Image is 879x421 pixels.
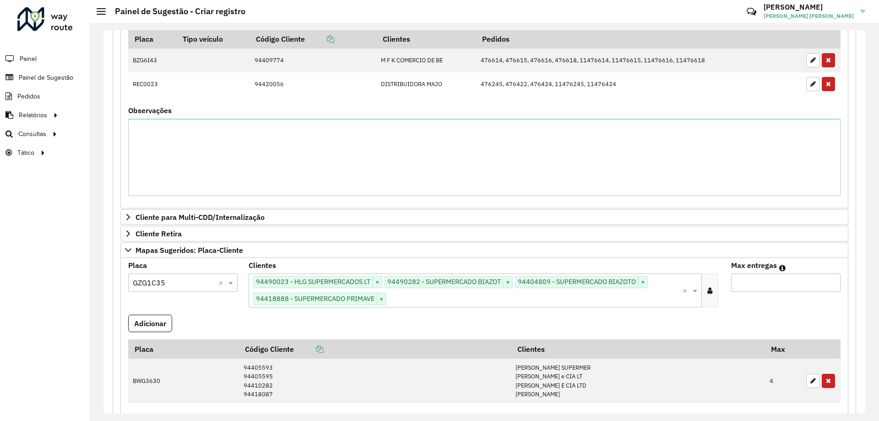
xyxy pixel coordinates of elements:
th: Código Cliente [239,339,511,359]
span: Cliente Retira [136,230,182,237]
th: Tipo veículo [176,29,250,49]
th: Pedidos [476,29,801,49]
th: Placa [128,29,176,49]
span: 94418888 - SUPERMERCADO PRIMAVE [254,293,377,304]
td: 4 [765,359,802,403]
span: × [377,294,386,305]
span: Relatórios [19,110,47,120]
h3: [PERSON_NAME] [764,3,854,11]
td: DISTRIBUIDORA MAJO [376,72,476,96]
td: REC0023 [128,72,176,96]
span: Pedidos [17,92,40,101]
span: Clear all [218,277,226,288]
a: Cliente Retira [120,226,848,241]
td: 476614, 476615, 476616, 476618, 11476614, 11476615, 11476616, 11476618 [476,49,801,72]
span: Painel [20,54,37,64]
span: × [373,277,382,288]
span: Consultas [18,129,46,139]
th: Clientes [511,339,765,359]
td: 94420056 [250,72,376,96]
th: Placa [128,339,239,359]
span: Painel de Sugestão [19,73,73,82]
span: 94490282 - SUPERMERCADO BIAZOT [385,276,503,287]
em: Máximo de clientes que serão colocados na mesma rota com os clientes informados [779,264,786,272]
th: Código Cliente [250,29,376,49]
span: × [638,277,647,288]
td: BZG6I43 [128,49,176,72]
span: 94490023 - HLG SUPERMERCADOS LT [254,276,373,287]
a: Mapas Sugeridos: Placa-Cliente [120,242,848,258]
h2: Painel de Sugestão - Criar registro [106,6,245,16]
td: 476245, 476422, 476424, 11476245, 11476424 [476,72,801,96]
span: 94404809 - SUPERMERCADO BIAZOTO [515,276,638,287]
a: Copiar [305,34,334,44]
span: Tático [17,148,34,158]
span: Clear all [683,285,690,296]
button: Adicionar [128,315,172,332]
span: × [503,277,512,288]
label: Observações [128,105,172,116]
label: Max entregas [731,260,777,271]
span: Mapas Sugeridos: Placa-Cliente [136,246,243,254]
span: [PERSON_NAME] [PERSON_NAME] [764,12,854,20]
a: Copiar [294,344,323,354]
td: BWG3630 [128,359,239,403]
label: Placa [128,260,147,271]
td: 94405593 94405595 94410282 94418087 [239,359,511,403]
label: Clientes [249,260,276,271]
th: Clientes [376,29,476,49]
span: Cliente para Multi-CDD/Internalização [136,213,265,221]
a: Contato Rápido [742,2,761,22]
th: Max [765,339,802,359]
td: M F K COMERCIO DE BE [376,49,476,72]
td: 94409774 [250,49,376,72]
a: Cliente para Multi-CDD/Internalização [120,209,848,225]
td: [PERSON_NAME] SUPERMER [PERSON_NAME] e CIA LT [PERSON_NAME] E CIA LTD [PERSON_NAME] [511,359,765,403]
